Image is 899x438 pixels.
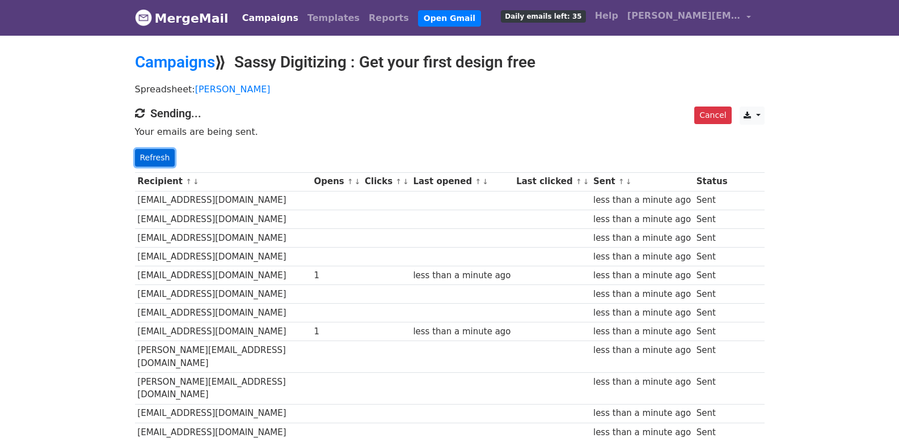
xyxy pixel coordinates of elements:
[694,322,730,341] td: Sent
[694,404,730,423] td: Sent
[413,325,510,338] div: less than a minute ago
[694,247,730,266] td: Sent
[311,172,362,191] th: Opens
[593,213,691,226] div: less than a minute ago
[496,5,590,27] a: Daily emails left: 35
[238,7,303,29] a: Campaigns
[364,7,413,29] a: Reports
[627,9,741,23] span: [PERSON_NAME][EMAIL_ADDRESS][DOMAIN_NAME]
[135,191,311,210] td: [EMAIL_ADDRESS][DOMAIN_NAME]
[590,5,623,27] a: Help
[413,269,510,282] div: less than a minute ago
[135,83,765,95] p: Spreadsheet:
[135,304,311,322] td: [EMAIL_ADDRESS][DOMAIN_NAME]
[593,344,691,357] div: less than a minute ago
[135,149,175,167] a: Refresh
[694,373,730,405] td: Sent
[314,325,359,338] div: 1
[195,84,271,95] a: [PERSON_NAME]
[593,288,691,301] div: less than a minute ago
[593,325,691,338] div: less than a minute ago
[135,53,215,71] a: Campaigns
[135,126,765,138] p: Your emails are being sent.
[593,250,691,263] div: less than a minute ago
[626,177,632,186] a: ↓
[135,247,311,266] td: [EMAIL_ADDRESS][DOMAIN_NAME]
[482,177,488,186] a: ↓
[135,6,229,30] a: MergeMail
[623,5,756,31] a: [PERSON_NAME][EMAIL_ADDRESS][DOMAIN_NAME]
[135,341,311,373] td: [PERSON_NAME][EMAIL_ADDRESS][DOMAIN_NAME]
[303,7,364,29] a: Templates
[135,285,311,304] td: [EMAIL_ADDRESS][DOMAIN_NAME]
[193,177,199,186] a: ↓
[135,322,311,341] td: [EMAIL_ADDRESS][DOMAIN_NAME]
[314,269,359,282] div: 1
[475,177,481,186] a: ↑
[135,373,311,405] td: [PERSON_NAME][EMAIL_ADDRESS][DOMAIN_NAME]
[593,407,691,420] div: less than a minute ago
[185,177,192,186] a: ↑
[694,228,730,247] td: Sent
[403,177,409,186] a: ↓
[135,107,765,120] h4: Sending...
[135,53,765,72] h2: ⟫ Sassy Digitizing : Get your first design free
[593,307,691,320] div: less than a minute ago
[135,228,311,247] td: [EMAIL_ADDRESS][DOMAIN_NAME]
[694,285,730,304] td: Sent
[362,172,410,191] th: Clicks
[418,10,481,27] a: Open Gmail
[593,269,691,282] div: less than a minute ago
[590,172,694,191] th: Sent
[354,177,361,186] a: ↓
[135,172,311,191] th: Recipient
[576,177,582,186] a: ↑
[694,210,730,228] td: Sent
[593,194,691,207] div: less than a minute ago
[501,10,585,23] span: Daily emails left: 35
[694,191,730,210] td: Sent
[694,266,730,285] td: Sent
[513,172,590,191] th: Last clicked
[694,304,730,322] td: Sent
[842,384,899,438] iframe: Chat Widget
[694,107,731,124] a: Cancel
[411,172,514,191] th: Last opened
[135,210,311,228] td: [EMAIL_ADDRESS][DOMAIN_NAME]
[593,232,691,245] div: less than a minute ago
[395,177,402,186] a: ↑
[694,172,730,191] th: Status
[593,376,691,389] div: less than a minute ago
[694,341,730,373] td: Sent
[583,177,589,186] a: ↓
[135,9,152,26] img: MergeMail logo
[347,177,353,186] a: ↑
[618,177,624,186] a: ↑
[135,266,311,285] td: [EMAIL_ADDRESS][DOMAIN_NAME]
[135,404,311,423] td: [EMAIL_ADDRESS][DOMAIN_NAME]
